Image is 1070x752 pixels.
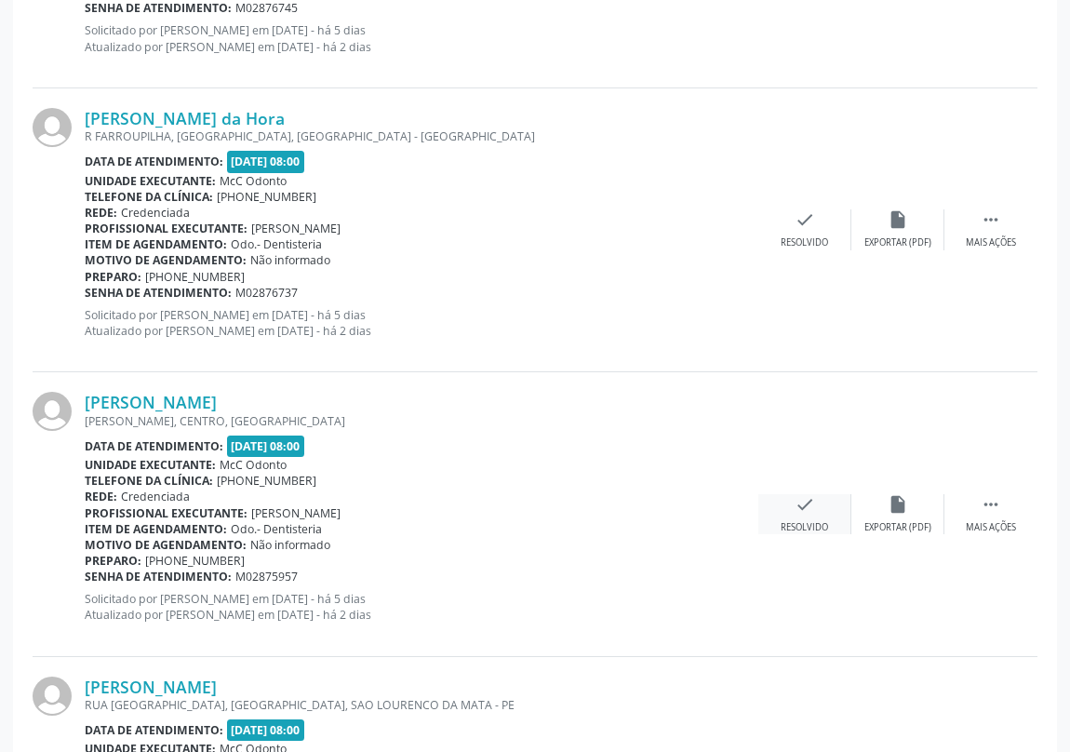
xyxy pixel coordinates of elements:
[217,473,316,489] span: [PHONE_NUMBER]
[85,677,217,697] a: [PERSON_NAME]
[121,205,190,221] span: Credenciada
[85,173,216,189] b: Unidade executante:
[251,221,341,236] span: [PERSON_NAME]
[231,521,322,537] span: Odo.- Dentisteria
[85,489,117,504] b: Rede:
[85,413,758,429] div: [PERSON_NAME], CENTRO, [GEOGRAPHIC_DATA]
[888,209,908,230] i: insert_drive_file
[981,209,1001,230] i: 
[85,221,247,236] b: Profissional executante:
[33,677,72,716] img: img
[85,473,213,489] b: Telefone da clínica:
[781,521,828,534] div: Resolvido
[85,591,758,623] p: Solicitado por [PERSON_NAME] em [DATE] - há 5 dias Atualizado por [PERSON_NAME] em [DATE] - há 2 ...
[781,236,828,249] div: Resolvido
[795,494,815,515] i: check
[227,436,305,457] span: [DATE] 08:00
[85,569,232,584] b: Senha de atendimento:
[220,457,287,473] span: McC Odonto
[966,236,1016,249] div: Mais ações
[85,537,247,553] b: Motivo de agendamento:
[231,236,322,252] span: Odo.- Dentisteria
[235,285,298,301] span: M02876737
[250,537,330,553] span: Não informado
[250,252,330,268] span: Não informado
[235,569,298,584] span: M02875957
[981,494,1001,515] i: 
[888,494,908,515] i: insert_drive_file
[85,392,217,412] a: [PERSON_NAME]
[85,307,758,339] p: Solicitado por [PERSON_NAME] em [DATE] - há 5 dias Atualizado por [PERSON_NAME] em [DATE] - há 2 ...
[251,505,341,521] span: [PERSON_NAME]
[85,438,223,454] b: Data de atendimento:
[85,505,247,521] b: Profissional executante:
[85,189,213,205] b: Telefone da clínica:
[85,553,141,569] b: Preparo:
[864,521,931,534] div: Exportar (PDF)
[220,173,287,189] span: McC Odonto
[85,205,117,221] b: Rede:
[121,489,190,504] span: Credenciada
[145,553,245,569] span: [PHONE_NUMBER]
[85,236,227,252] b: Item de agendamento:
[227,719,305,741] span: [DATE] 08:00
[33,392,72,431] img: img
[85,22,758,54] p: Solicitado por [PERSON_NAME] em [DATE] - há 5 dias Atualizado por [PERSON_NAME] em [DATE] - há 2 ...
[85,697,758,713] div: RUA [GEOGRAPHIC_DATA], [GEOGRAPHIC_DATA], SAO LOURENCO DA MATA - PE
[85,252,247,268] b: Motivo de agendamento:
[85,128,758,144] div: R FARROUPILHA, [GEOGRAPHIC_DATA], [GEOGRAPHIC_DATA] - [GEOGRAPHIC_DATA]
[217,189,316,205] span: [PHONE_NUMBER]
[864,236,931,249] div: Exportar (PDF)
[85,457,216,473] b: Unidade executante:
[85,285,232,301] b: Senha de atendimento:
[85,722,223,738] b: Data de atendimento:
[227,151,305,172] span: [DATE] 08:00
[33,108,72,147] img: img
[966,521,1016,534] div: Mais ações
[85,269,141,285] b: Preparo:
[795,209,815,230] i: check
[85,108,285,128] a: [PERSON_NAME] da Hora
[145,269,245,285] span: [PHONE_NUMBER]
[85,521,227,537] b: Item de agendamento:
[85,154,223,169] b: Data de atendimento:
